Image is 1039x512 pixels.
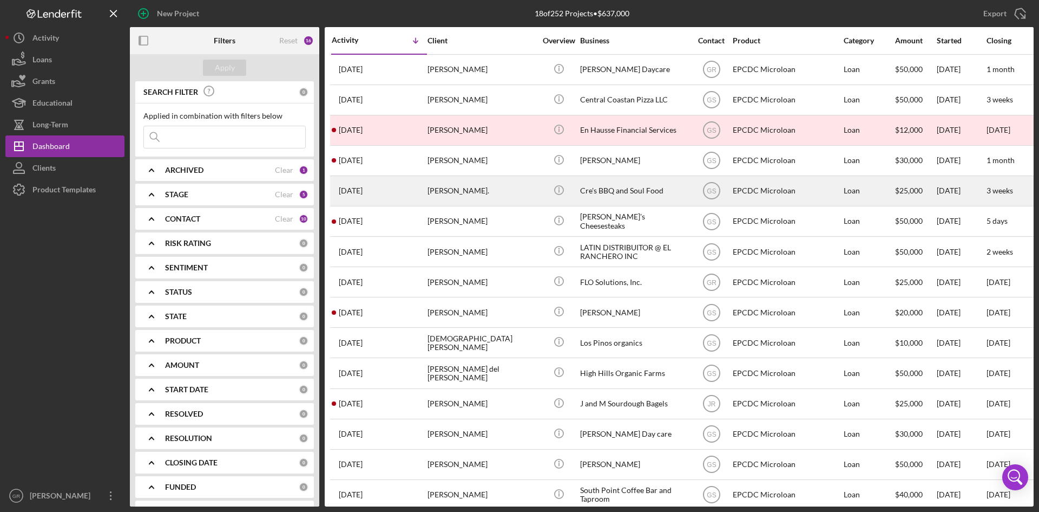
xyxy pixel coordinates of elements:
[844,481,894,509] div: Loan
[580,55,688,84] div: [PERSON_NAME] Daycare
[733,207,841,236] div: EPCDC Microloan
[339,399,363,408] time: 2025-05-19 22:11
[580,390,688,418] div: J and M Sourdough Bagels
[5,92,124,114] button: Educational
[32,157,56,182] div: Clients
[428,207,536,236] div: [PERSON_NAME]
[32,92,73,116] div: Educational
[143,88,198,96] b: SEARCH FILTER
[987,125,1010,134] time: [DATE]
[844,390,894,418] div: Loan
[707,339,716,347] text: GS
[215,60,235,76] div: Apply
[299,336,308,346] div: 0
[707,157,716,165] text: GS
[5,485,124,507] button: GR[PERSON_NAME]
[339,248,363,256] time: 2025-07-17 21:33
[428,420,536,449] div: [PERSON_NAME]
[733,390,841,418] div: EPCDC Microloan
[844,298,894,327] div: Loan
[972,3,1034,24] button: Export
[895,268,936,296] div: $25,000
[535,9,629,18] div: 18 of 252 Projects • $637,000
[987,216,1008,225] time: 5 days
[580,359,688,387] div: High Hills Organic Farms
[895,359,936,387] div: $50,000
[895,328,936,357] div: $10,000
[987,155,1015,165] time: 1 month
[165,361,199,370] b: AMOUNT
[707,187,716,195] text: GS
[428,298,536,327] div: [PERSON_NAME]
[12,493,20,499] text: GR
[165,483,196,491] b: FUNDED
[5,179,124,200] button: Product Templates
[987,429,1010,438] time: [DATE]
[580,420,688,449] div: [PERSON_NAME] Day care
[165,166,203,174] b: ARCHIVED
[895,86,936,114] div: $50,000
[5,114,124,135] button: Long-Term
[844,116,894,145] div: Loan
[275,166,293,174] div: Clear
[937,450,985,479] div: [DATE]
[580,177,688,205] div: Cre's BBQ and Soul Food
[895,177,936,205] div: $25,000
[339,430,363,438] time: 2025-03-11 17:28
[299,409,308,419] div: 0
[428,146,536,175] div: [PERSON_NAME]
[580,36,688,45] div: Business
[165,458,218,467] b: CLOSING DATE
[844,420,894,449] div: Loan
[339,217,363,225] time: 2025-07-23 01:49
[707,431,716,438] text: GS
[428,177,536,205] div: [PERSON_NAME].
[32,49,52,73] div: Loans
[339,339,363,347] time: 2025-07-01 04:14
[5,157,124,179] a: Clients
[143,112,306,120] div: Applied in combination with filters below
[987,308,1010,317] time: [DATE]
[299,482,308,492] div: 0
[339,369,363,378] time: 2025-06-16 18:03
[733,55,841,84] div: EPCDC Microloan
[580,237,688,266] div: LATIN DISTRIBUITOR @ EL RANCHERO INC
[895,390,936,418] div: $25,000
[707,218,716,225] text: GS
[707,461,716,469] text: GS
[937,177,985,205] div: [DATE]
[428,450,536,479] div: [PERSON_NAME]
[299,190,308,199] div: 5
[707,491,716,499] text: GS
[707,370,716,378] text: GS
[32,27,59,51] div: Activity
[895,450,936,479] div: $50,000
[937,86,985,114] div: [DATE]
[32,179,96,203] div: Product Templates
[895,55,936,84] div: $50,000
[937,481,985,509] div: [DATE]
[580,298,688,327] div: [PERSON_NAME]
[844,450,894,479] div: Loan
[428,86,536,114] div: [PERSON_NAME]
[844,237,894,266] div: Loan
[895,116,936,145] div: $12,000
[733,177,841,205] div: EPCDC Microloan
[303,35,314,46] div: 16
[580,450,688,479] div: [PERSON_NAME]
[844,359,894,387] div: Loan
[937,268,985,296] div: [DATE]
[299,312,308,321] div: 0
[275,215,293,223] div: Clear
[32,114,68,138] div: Long-Term
[165,263,208,272] b: SENTIMENT
[32,135,70,160] div: Dashboard
[937,55,985,84] div: [DATE]
[299,360,308,370] div: 0
[733,328,841,357] div: EPCDC Microloan
[339,460,363,469] time: 2025-01-30 05:01
[844,36,894,45] div: Category
[987,277,1010,287] time: [DATE]
[733,116,841,145] div: EPCDC Microloan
